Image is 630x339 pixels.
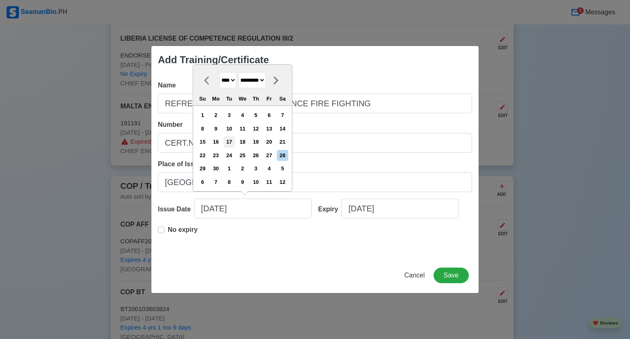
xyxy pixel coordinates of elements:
[264,110,275,121] div: Choose Friday, September 6th, 2024
[224,163,235,174] div: Choose Tuesday, October 1st, 2024
[318,204,342,214] div: Expiry
[264,163,275,174] div: Choose Friday, October 4th, 2024
[210,110,221,121] div: Choose Monday, September 2nd, 2024
[237,136,248,147] div: Choose Wednesday, September 18th, 2024
[197,163,208,174] div: Choose Sunday, September 29th, 2024
[250,110,261,121] div: Choose Thursday, September 5th, 2024
[404,272,425,279] span: Cancel
[277,150,288,161] div: Choose Saturday, September 28th, 2024
[210,163,221,174] div: Choose Monday, September 30th, 2024
[264,93,275,104] div: Fr
[237,93,248,104] div: We
[237,176,248,188] div: Choose Wednesday, October 9th, 2024
[210,136,221,147] div: Choose Monday, September 16th, 2024
[224,176,235,188] div: Choose Tuesday, October 8th, 2024
[168,225,198,235] p: No expiry
[264,136,275,147] div: Choose Friday, September 20th, 2024
[277,93,288,104] div: Sa
[277,163,288,174] div: Choose Saturday, October 5th, 2024
[158,172,472,192] input: Ex: Cebu City
[210,123,221,134] div: Choose Monday, September 9th, 2024
[158,94,472,113] input: Ex: COP Medical First Aid (VI/4)
[434,268,469,283] button: Save
[277,136,288,147] div: Choose Saturday, September 21st, 2024
[237,110,248,121] div: Choose Wednesday, September 4th, 2024
[264,150,275,161] div: Choose Friday, September 27th, 2024
[250,123,261,134] div: Choose Thursday, September 12th, 2024
[399,268,430,283] button: Cancel
[158,204,194,214] div: Issue Date
[210,150,221,161] div: Choose Monday, September 23rd, 2024
[158,53,269,67] div: Add Training/Certificate
[158,121,183,128] span: Number
[210,176,221,188] div: Choose Monday, October 7th, 2024
[197,150,208,161] div: Choose Sunday, September 22nd, 2024
[158,82,176,89] span: Name
[197,136,208,147] div: Choose Sunday, September 15th, 2024
[250,136,261,147] div: Choose Thursday, September 19th, 2024
[158,160,202,167] span: Place of Issue
[224,93,235,104] div: Tu
[277,123,288,134] div: Choose Saturday, September 14th, 2024
[158,133,472,153] input: Ex: COP1234567890W or NA
[250,176,261,188] div: Choose Thursday, October 10th, 2024
[224,136,235,147] div: Choose Tuesday, September 17th, 2024
[224,123,235,134] div: Choose Tuesday, September 10th, 2024
[277,110,288,121] div: Choose Saturday, September 7th, 2024
[224,110,235,121] div: Choose Tuesday, September 3rd, 2024
[224,150,235,161] div: Choose Tuesday, September 24th, 2024
[264,176,275,188] div: Choose Friday, October 11th, 2024
[196,109,289,189] div: month 2024-09
[250,93,261,104] div: Th
[197,123,208,134] div: Choose Sunday, September 8th, 2024
[210,93,221,104] div: Mo
[250,150,261,161] div: Choose Thursday, September 26th, 2024
[197,110,208,121] div: Choose Sunday, September 1st, 2024
[237,150,248,161] div: Choose Wednesday, September 25th, 2024
[277,176,288,188] div: Choose Saturday, October 12th, 2024
[237,163,248,174] div: Choose Wednesday, October 2nd, 2024
[197,176,208,188] div: Choose Sunday, October 6th, 2024
[197,93,208,104] div: Su
[264,123,275,134] div: Choose Friday, September 13th, 2024
[250,163,261,174] div: Choose Thursday, October 3rd, 2024
[237,123,248,134] div: Choose Wednesday, September 11th, 2024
